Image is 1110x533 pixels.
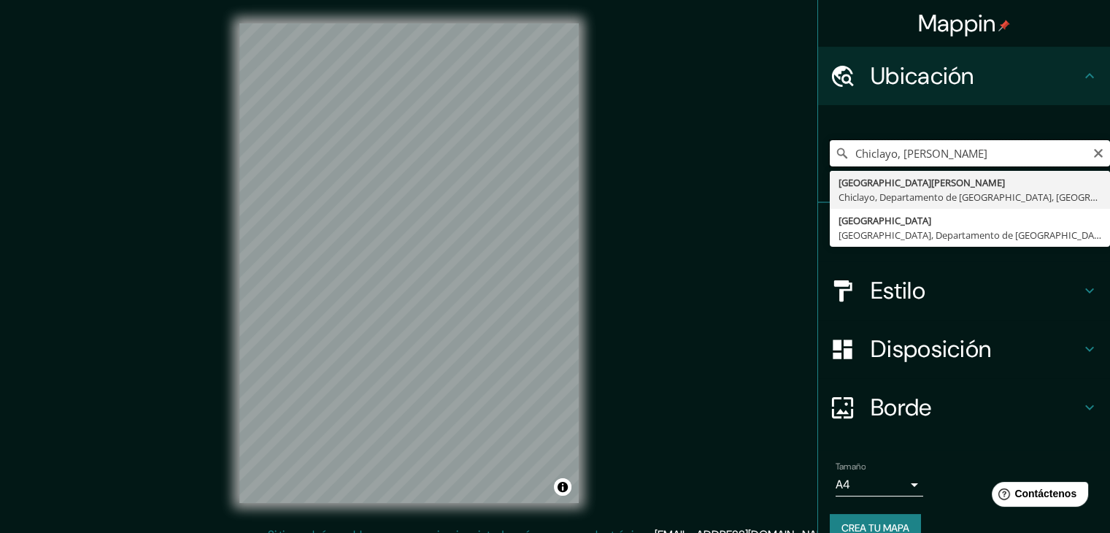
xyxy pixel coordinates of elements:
font: A4 [836,477,850,492]
font: Disposición [871,334,991,364]
font: [GEOGRAPHIC_DATA] [839,214,931,227]
div: Patas [818,203,1110,261]
font: Mappin [918,8,996,39]
div: Disposición [818,320,1110,378]
canvas: Mapa [239,23,579,503]
font: Tamaño [836,461,866,472]
div: Borde [818,378,1110,437]
iframe: Lanzador de widgets de ayuda [980,476,1094,517]
font: [GEOGRAPHIC_DATA][PERSON_NAME] [839,176,1005,189]
font: Ubicación [871,61,974,91]
font: Estilo [871,275,925,306]
font: Borde [871,392,932,423]
img: pin-icon.png [998,20,1010,31]
div: Ubicación [818,47,1110,105]
input: Elige tu ciudad o zona [830,140,1110,166]
button: Claro [1092,145,1104,159]
div: A4 [836,473,923,496]
div: Estilo [818,261,1110,320]
button: Activar o desactivar atribución [554,478,571,496]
